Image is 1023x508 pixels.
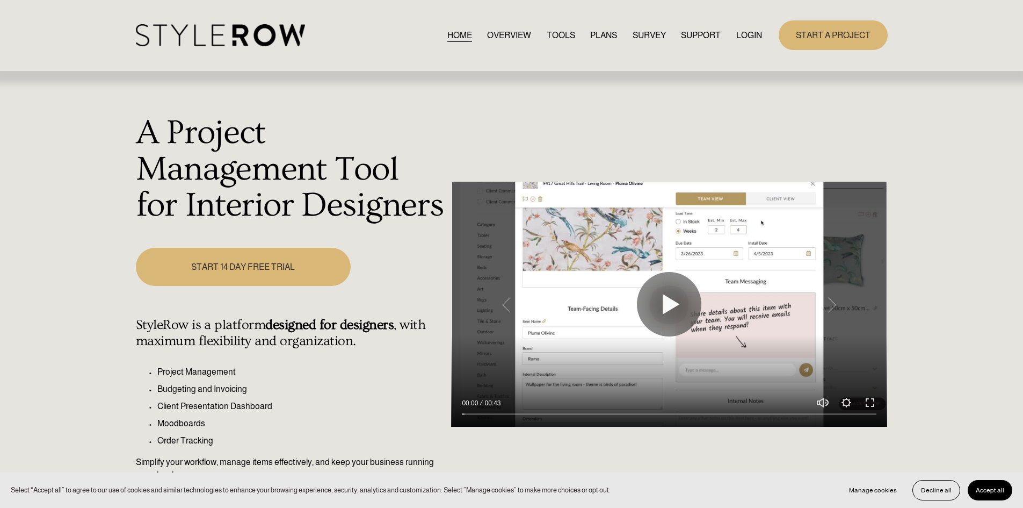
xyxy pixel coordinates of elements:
[590,28,617,42] a: PLANS
[136,24,305,46] img: StyleRow
[157,400,446,413] p: Client Presentation Dashboard
[136,115,446,224] h1: A Project Management Tool for Interior Designers
[912,480,960,500] button: Decline all
[841,480,905,500] button: Manage cookies
[447,28,472,42] a: HOME
[637,272,701,337] button: Play
[681,28,721,42] a: folder dropdown
[779,20,888,50] a: START A PROJECT
[11,485,611,495] p: Select “Accept all” to agree to our use of cookies and similar technologies to enhance your brows...
[157,434,446,447] p: Order Tracking
[265,317,394,333] strong: designed for designers
[462,398,481,409] div: Current time
[736,28,762,42] a: LOGIN
[547,28,575,42] a: TOOLS
[481,398,503,409] div: Duration
[633,28,666,42] a: SURVEY
[921,486,952,494] span: Decline all
[157,417,446,430] p: Moodboards
[487,28,531,42] a: OVERVIEW
[462,411,876,418] input: Seek
[157,366,446,378] p: Project Management
[976,486,1004,494] span: Accept all
[136,248,351,286] a: START 14 DAY FREE TRIAL
[136,456,446,482] p: Simplify your workflow, manage items effectively, and keep your business running seamlessly.
[968,480,1012,500] button: Accept all
[849,486,897,494] span: Manage cookies
[157,383,446,396] p: Budgeting and Invoicing
[136,317,446,349] h4: StyleRow is a platform , with maximum flexibility and organization.
[681,29,721,42] span: SUPPORT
